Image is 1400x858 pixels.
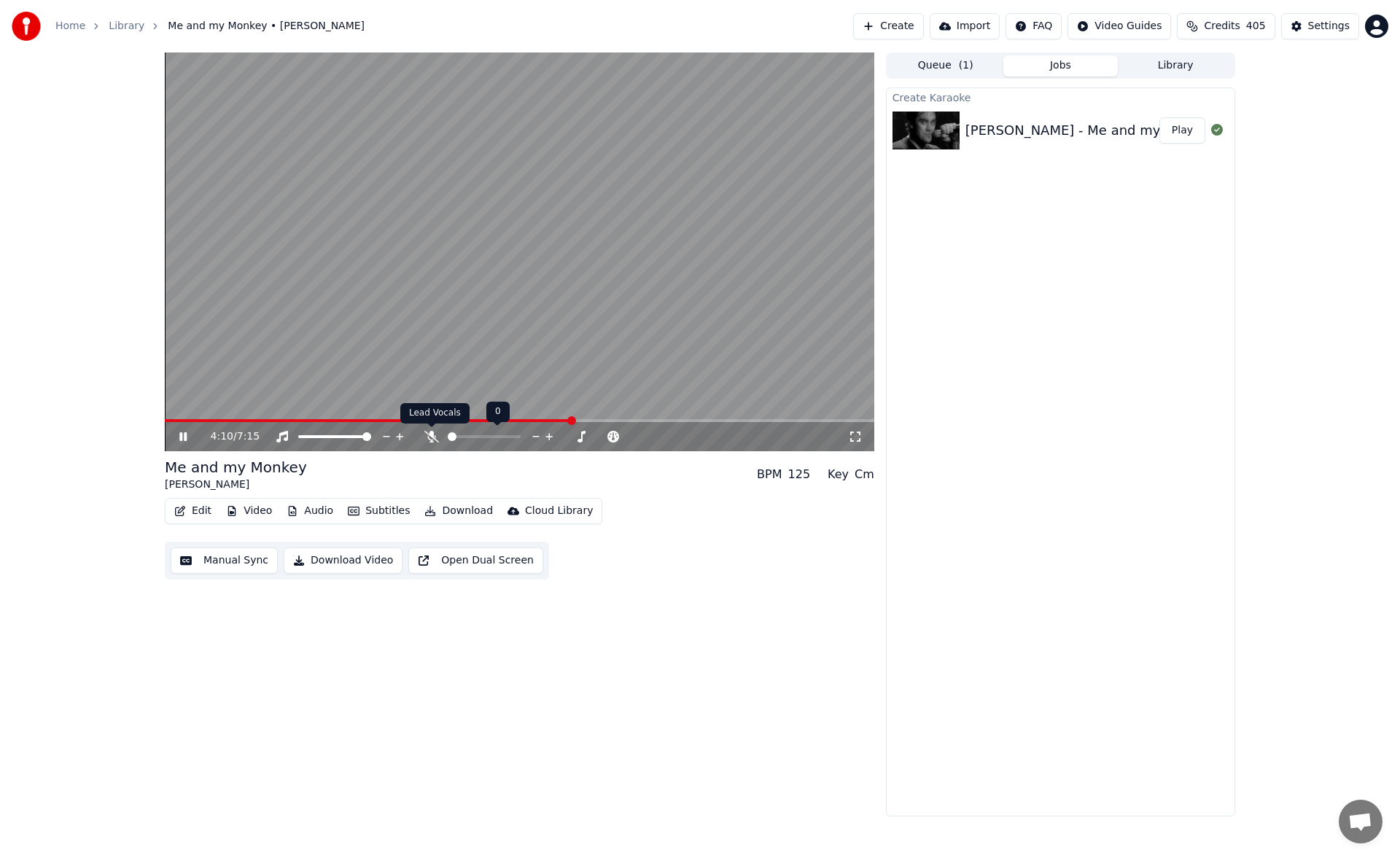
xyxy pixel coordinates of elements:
a: Open chat [1339,800,1382,843]
button: Subtitles [342,501,416,521]
span: 4:10 [211,429,233,444]
div: Settings [1308,19,1350,34]
div: Lead Vocals [400,403,470,424]
button: Download Video [284,547,402,574]
button: Audio [281,501,339,521]
div: Create Karaoke [887,88,1234,106]
div: / [211,429,246,444]
nav: breadcrumb [55,19,365,34]
div: 125 [788,466,811,483]
div: Cm [855,466,874,483]
div: [PERSON_NAME] [165,477,307,492]
button: Edit [168,501,217,521]
div: Key [828,466,849,483]
div: [PERSON_NAME] - Me and my Monkey [965,120,1216,141]
button: Queue [888,55,1003,77]
div: Me and my Monkey [165,457,307,477]
img: youka [12,12,41,41]
button: Open Dual Screen [408,547,543,574]
span: ( 1 ) [959,58,973,73]
a: Library [109,19,144,34]
button: Settings [1281,13,1359,39]
span: 7:15 [237,429,260,444]
button: Import [930,13,1000,39]
button: Video [220,501,278,521]
a: Home [55,19,85,34]
span: Me and my Monkey • [PERSON_NAME] [168,19,365,34]
div: Cloud Library [525,504,593,518]
button: Play [1159,117,1205,144]
button: Create [853,13,924,39]
span: 405 [1246,19,1266,34]
button: FAQ [1006,13,1062,39]
button: Download [419,501,499,521]
button: Manual Sync [171,547,278,574]
button: Jobs [1003,55,1119,77]
div: 0 [486,402,510,422]
span: Credits [1204,19,1240,34]
button: Library [1118,55,1233,77]
div: BPM [757,466,782,483]
button: Credits405 [1177,13,1275,39]
button: Video Guides [1067,13,1171,39]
